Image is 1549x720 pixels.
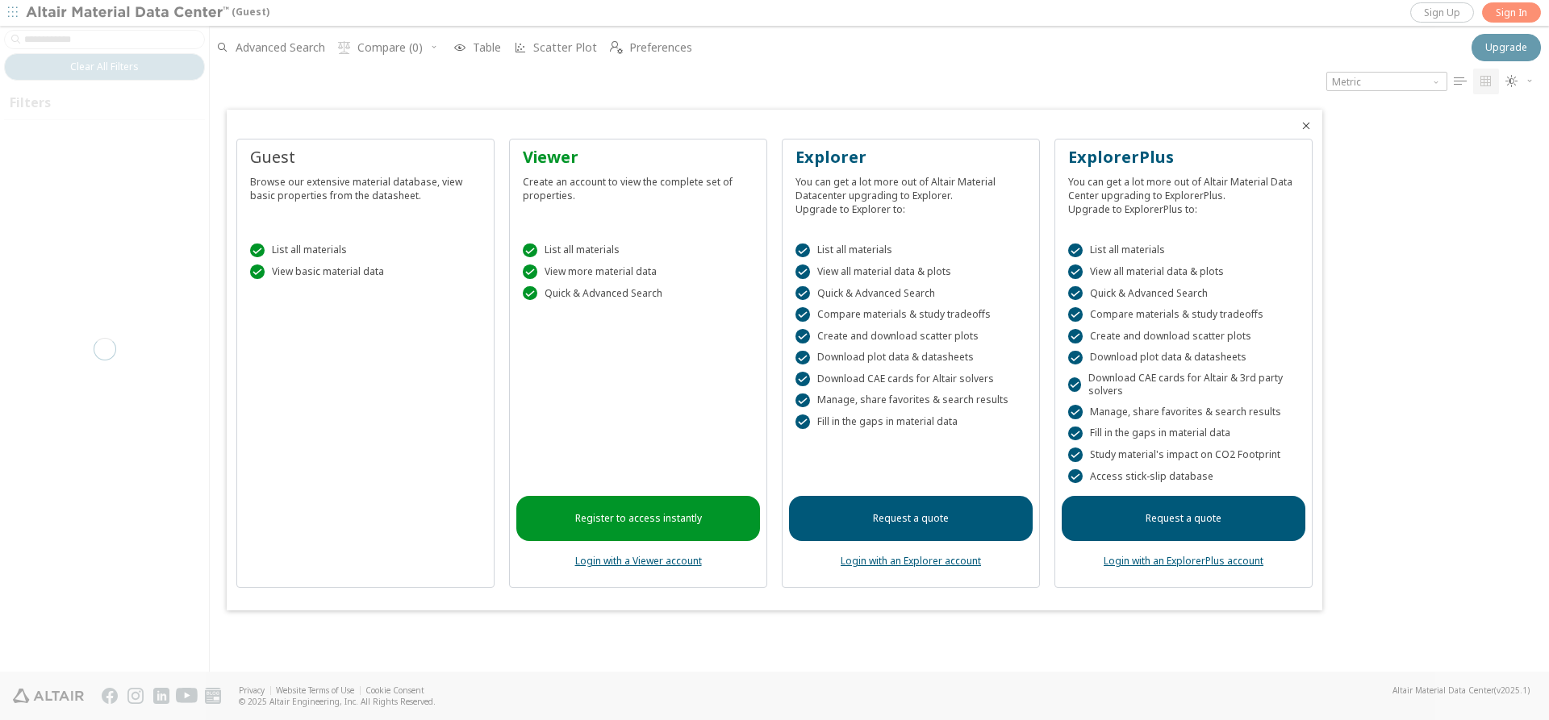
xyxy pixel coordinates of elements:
div: Download CAE cards for Altair solvers [795,372,1026,386]
div: Guest [250,146,481,169]
div: View all material data & plots [795,264,1026,279]
div:  [1068,243,1083,258]
div: Compare materials & study tradeoffs [795,307,1026,322]
a: Request a quote [789,496,1033,541]
div: Quick & Advanced Search [1068,286,1299,301]
div: Quick & Advanced Search [523,286,754,301]
div:  [795,414,810,429]
div:  [1068,286,1083,301]
div:  [523,264,537,279]
div:  [523,243,537,258]
div:  [795,329,810,343]
div:  [795,307,810,322]
div:  [523,286,537,301]
div: Download CAE cards for Altair & 3rd party solvers [1068,372,1299,397]
div: List all materials [795,243,1026,258]
div: You can get a lot more out of Altair Material Datacenter upgrading to Explorer. Upgrade to Explor... [795,169,1026,216]
div: View basic material data [250,264,481,279]
a: Login with a Viewer account [575,554,702,568]
div: Manage, share favorites & search results [1068,405,1299,419]
a: Login with an Explorer account [841,554,981,568]
div: Access stick-slip database [1068,469,1299,484]
div: List all materials [523,243,754,258]
div: Create an account to view the complete set of properties. [523,169,754,202]
div: Fill in the gaps in material data [795,414,1026,429]
div:  [795,393,810,408]
div: Explorer [795,146,1026,169]
div:  [795,351,810,365]
div:  [1068,329,1083,343]
div: Compare materials & study tradeoffs [1068,307,1299,322]
a: Login with an ExplorerPlus account [1104,554,1263,568]
div: Create and download scatter plots [795,329,1026,343]
div:  [795,243,810,258]
a: Request a quote [1062,496,1305,541]
div:  [1068,264,1083,279]
div: Create and download scatter plots [1068,329,1299,343]
div:  [250,243,265,258]
div:  [1068,307,1083,322]
div: List all materials [1068,243,1299,258]
div: List all materials [250,243,481,258]
div: Viewer [523,146,754,169]
div: View more material data [523,264,754,279]
div: Manage, share favorites & search results [795,393,1026,408]
div: Quick & Advanced Search [795,286,1026,301]
div:  [1068,377,1081,392]
div:  [795,372,810,386]
div:  [1068,447,1083,462]
div: Fill in the gaps in material data [1068,427,1299,441]
div: ExplorerPlus [1068,146,1299,169]
div: Download plot data & datasheets [795,351,1026,365]
div: View all material data & plots [1068,264,1299,279]
div:  [250,264,265,279]
div:  [795,264,810,279]
a: Register to access instantly [516,496,760,541]
div:  [1068,405,1083,419]
button: Close [1300,119,1313,132]
div:  [1068,351,1083,365]
div: Browse our extensive material database, view basic properties from the datasheet. [250,169,481,202]
div:  [795,286,810,301]
div:  [1068,427,1083,441]
div: Study material's impact on CO2 Footprint [1068,447,1299,462]
div: You can get a lot more out of Altair Material Data Center upgrading to ExplorerPlus. Upgrade to E... [1068,169,1299,216]
div:  [1068,469,1083,484]
div: Download plot data & datasheets [1068,351,1299,365]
